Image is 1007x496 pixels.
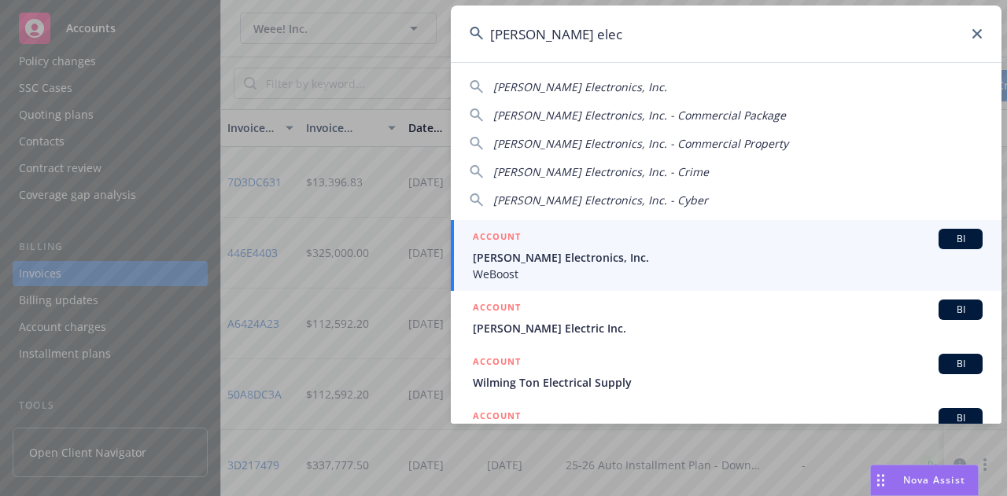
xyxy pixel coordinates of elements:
span: WeBoost [473,266,983,282]
h5: ACCOUNT [473,229,521,248]
a: ACCOUNTBI [451,399,1001,454]
h5: ACCOUNT [473,354,521,373]
input: Search... [451,6,1001,62]
span: BI [945,411,976,425]
button: Nova Assist [870,465,979,496]
a: ACCOUNTBIWilming Ton Electrical Supply [451,345,1001,399]
span: [PERSON_NAME] Electronics, Inc. - Commercial Package [493,108,786,123]
span: Nova Assist [903,473,965,487]
a: ACCOUNTBI[PERSON_NAME] Electric Inc. [451,291,1001,345]
div: Drag to move [871,465,891,495]
span: [PERSON_NAME] Electronics, Inc. - Crime [493,164,709,179]
span: BI [945,357,976,371]
span: [PERSON_NAME] Electronics, Inc. - Commercial Property [493,136,788,151]
span: [PERSON_NAME] Electronics, Inc. [493,79,667,94]
span: [PERSON_NAME] Electronics, Inc. - Cyber [493,193,708,208]
span: [PERSON_NAME] Electronics, Inc. [473,249,983,266]
a: ACCOUNTBI[PERSON_NAME] Electronics, Inc.WeBoost [451,220,1001,291]
h5: ACCOUNT [473,408,521,427]
span: BI [945,232,976,246]
h5: ACCOUNT [473,299,521,318]
span: [PERSON_NAME] Electric Inc. [473,320,983,336]
span: Wilming Ton Electrical Supply [473,374,983,391]
span: BI [945,303,976,317]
